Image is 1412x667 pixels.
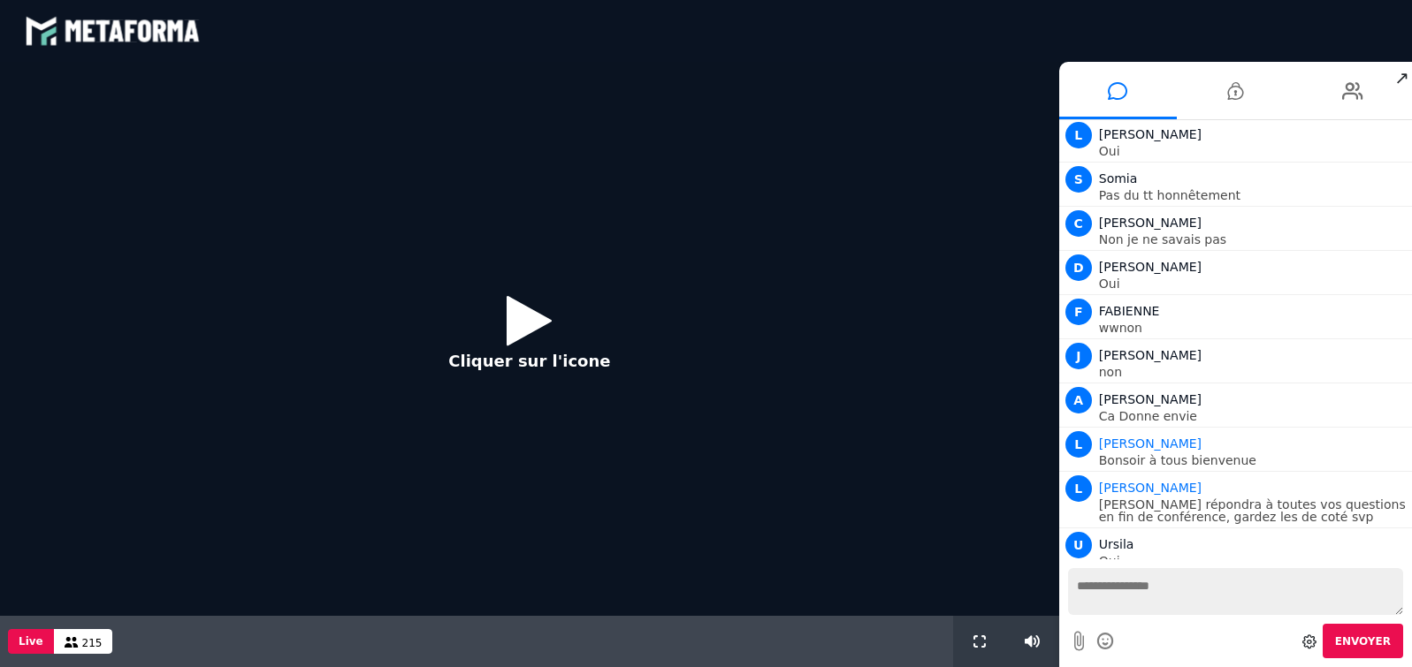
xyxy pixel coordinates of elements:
[1065,387,1092,413] span: A
[1099,498,1408,523] p: [PERSON_NAME] répondra à toutes vos questions en fin de conférence, gardez les de coté svp
[1099,260,1202,274] span: [PERSON_NAME]
[1099,392,1202,406] span: [PERSON_NAME]
[431,282,628,396] button: Cliquer sur l'icone
[1065,122,1092,148] span: L
[1099,277,1408,290] p: Oui
[1099,127,1202,141] span: [PERSON_NAME]
[1065,343,1092,369] span: J
[8,629,54,654] button: Live
[1099,481,1202,495] span: Animateur
[1065,299,1092,325] span: F
[1099,304,1160,318] span: FABIENNE
[1099,322,1408,334] p: wwnon
[1323,624,1403,658] button: Envoyer
[1065,431,1092,458] span: L
[1065,532,1092,558] span: U
[1065,210,1092,237] span: C
[1099,233,1408,246] p: Non je ne savais pas
[1099,537,1134,551] span: Ursila
[1099,436,1202,451] span: Animateur
[1099,216,1202,230] span: [PERSON_NAME]
[1099,189,1408,201] p: Pas du tt honnêtement
[1099,171,1138,186] span: Somia
[1065,254,1092,281] span: D
[1099,348,1202,362] span: [PERSON_NAME]
[1099,454,1408,466] p: Bonsoir à tous bienvenue
[1099,410,1408,422] p: Ca Donne envie
[1335,635,1391,648] span: Envoyer
[1099,366,1408,378] p: non
[1099,555,1408,567] p: Oui
[1065,166,1092,193] span: S
[1099,145,1408,157] p: Oui
[1392,62,1412,94] span: ↗
[1065,475,1092,502] span: L
[82,637,103,649] span: 215
[448,349,610,373] p: Cliquer sur l'icone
